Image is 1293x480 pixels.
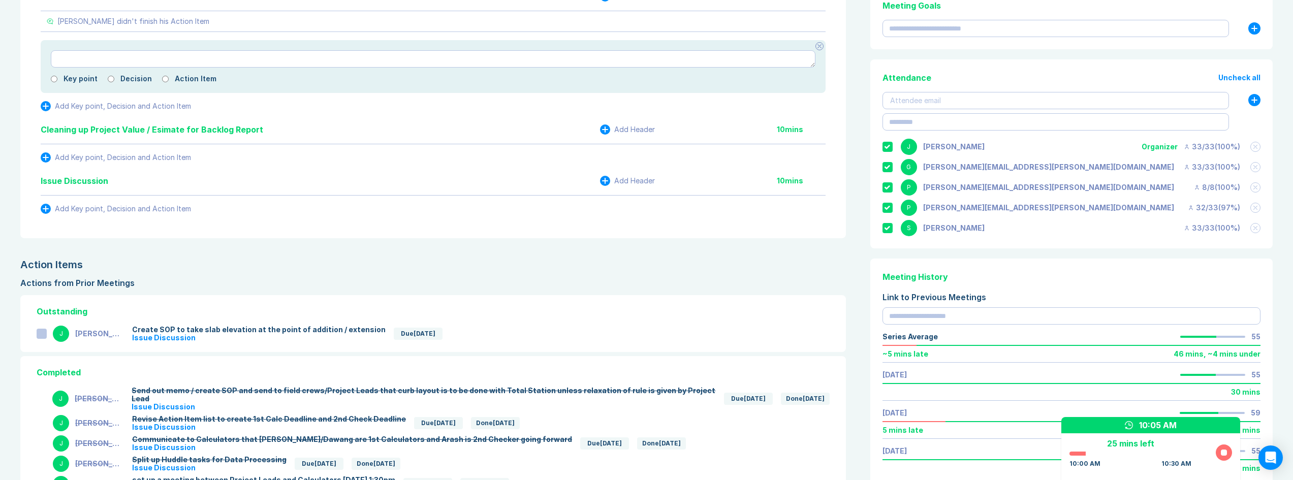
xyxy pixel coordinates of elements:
[37,305,830,317] div: Outstanding
[132,423,406,431] div: Issue Discussion
[132,435,572,443] div: Communicate to Calculators that [PERSON_NAME]/Dawang are 1st Calculators and Arash is 2nd Checker...
[1231,388,1260,396] div: 30 mins
[295,458,343,470] div: Due [DATE]
[901,139,917,155] div: J
[614,177,655,185] div: Add Header
[882,409,907,417] a: [DATE]
[1174,350,1260,358] div: 46 mins , ~ 4 mins under
[1069,460,1100,468] div: 10:00 AM
[901,200,917,216] div: P
[882,72,931,84] div: Attendance
[882,350,928,358] div: ~ 5 mins late
[352,458,400,470] div: Done [DATE]
[1231,426,1260,434] div: 30 mins
[132,415,406,423] div: Revise Action Item list to create 1st Calc Deadline and 2nd Check Deadline
[1184,163,1240,171] div: 33 / 33 ( 100 %)
[471,417,520,429] div: Done [DATE]
[923,143,985,151] div: Jeremy Park
[901,220,917,236] div: S
[75,439,124,447] div: [PERSON_NAME]
[1139,419,1177,431] div: 10:05 AM
[1218,74,1260,82] button: Uncheck all
[1251,447,1260,455] div: 55
[414,417,463,429] div: Due [DATE]
[53,456,69,472] div: J
[132,326,386,334] div: Create SOP to take slab elevation at the point of addition / extension
[64,75,98,83] label: Key point
[53,415,69,431] div: J
[132,464,287,472] div: Issue Discussion
[132,403,715,411] div: Issue Discussion
[41,204,191,214] button: Add Key point, Decision and Action Item
[41,101,191,111] button: Add Key point, Decision and Action Item
[20,259,846,271] div: Action Items
[132,387,715,403] div: Send out memo / create SOP and send to field crews/Project Leads that curb layout is to be done w...
[132,443,572,452] div: Issue Discussion
[132,456,287,464] div: Split up Huddle tasks for Data Processing
[580,437,629,450] div: Due [DATE]
[923,163,1174,171] div: gurjeet.nandra@coregeomatics.com
[1194,183,1240,191] div: 8 / 8 ( 100 %)
[1184,143,1240,151] div: 33 / 33 ( 100 %)
[781,393,830,405] div: Done [DATE]
[175,75,216,83] label: Action Item
[777,125,826,134] div: 10 mins
[75,460,124,468] div: [PERSON_NAME]
[882,447,907,455] a: [DATE]
[777,177,826,185] div: 10 mins
[37,366,830,378] div: Completed
[901,159,917,175] div: G
[1231,464,1260,472] div: 30 mins
[1161,460,1191,468] div: 10:30 AM
[882,426,923,434] div: 5 mins late
[724,393,773,405] div: Due [DATE]
[41,152,191,163] button: Add Key point, Decision and Action Item
[1251,333,1260,341] div: 55
[882,271,1260,283] div: Meeting History
[55,102,191,110] div: Add Key point, Decision and Action Item
[923,183,1174,191] div: paul.struch@coregeomatics.com
[41,175,108,187] div: Issue Discussion
[1142,143,1178,151] div: Organizer
[75,419,124,427] div: [PERSON_NAME]
[1258,445,1283,470] div: Open Intercom Messenger
[600,176,655,186] button: Add Header
[20,277,846,289] div: Actions from Prior Meetings
[882,333,938,341] div: Series Average
[882,291,1260,303] div: Link to Previous Meetings
[53,326,69,342] div: J
[55,153,191,162] div: Add Key point, Decision and Action Item
[1069,437,1191,450] div: 25 mins left
[1184,224,1240,232] div: 33 / 33 ( 100 %)
[1188,204,1240,212] div: 32 / 33 ( 97 %)
[120,75,152,83] label: Decision
[600,124,655,135] button: Add Header
[901,179,917,196] div: P
[637,437,686,450] div: Done [DATE]
[1251,371,1260,379] div: 55
[75,330,124,338] div: [PERSON_NAME]
[882,371,907,379] a: [DATE]
[132,334,386,342] div: Issue Discussion
[394,328,443,340] div: Due [DATE]
[53,435,69,452] div: J
[614,125,655,134] div: Add Header
[41,123,263,136] div: Cleaning up Project Value / Esimate for Backlog Report
[57,17,209,25] div: [PERSON_NAME] didn't finish his Action Item
[1251,409,1260,417] div: 59
[923,224,985,232] div: Shana Davis
[55,205,191,213] div: Add Key point, Decision and Action Item
[923,204,1174,212] div: philip.behan@coregeomatics.com
[75,395,123,403] div: [PERSON_NAME]
[52,391,69,407] div: J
